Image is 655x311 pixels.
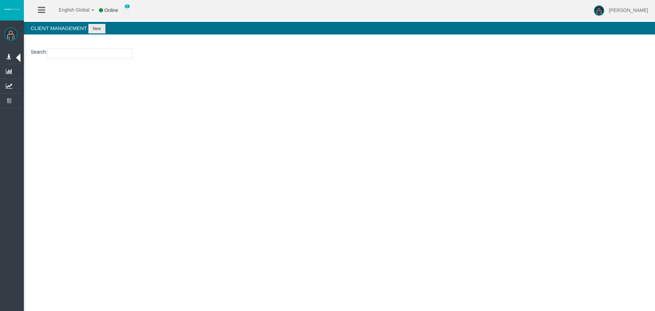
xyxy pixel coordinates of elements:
[125,4,130,9] span: 0
[3,8,20,11] img: logo.svg
[104,8,118,13] span: Online
[31,48,46,56] label: Search
[123,7,128,14] img: user_small.png
[31,25,87,31] span: Client Management
[31,48,648,59] p: :
[609,8,648,13] span: [PERSON_NAME]
[50,7,89,13] span: English Global
[88,24,105,33] button: New
[594,5,604,16] img: user-image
